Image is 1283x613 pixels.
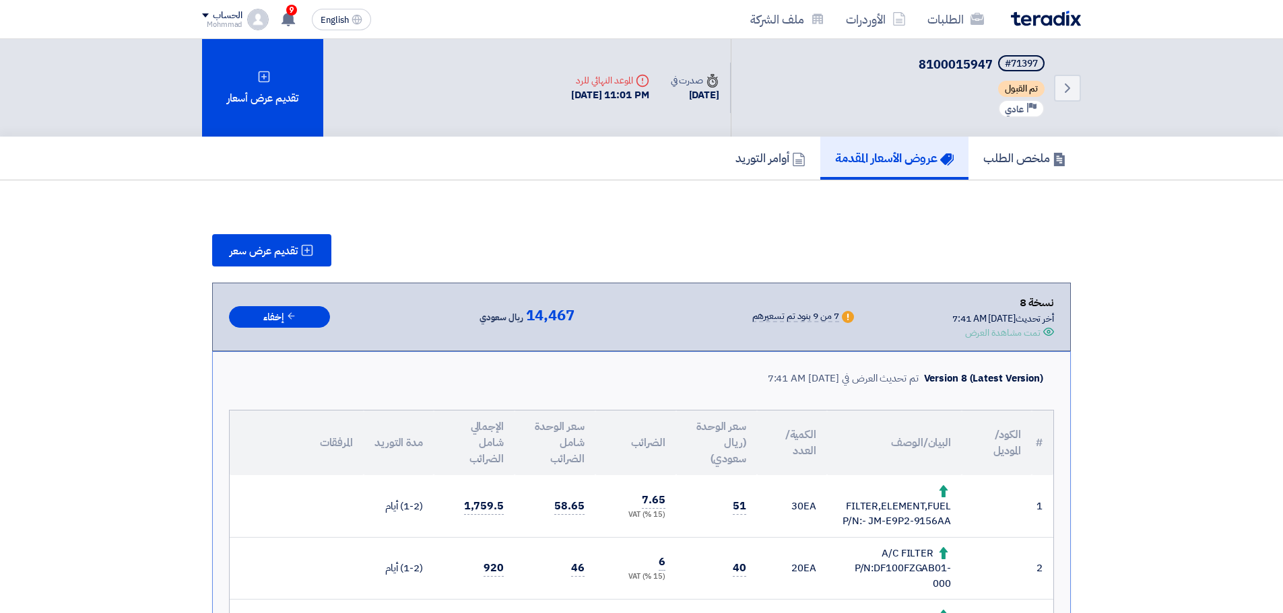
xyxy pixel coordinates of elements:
span: 14,467 [526,308,574,324]
span: 8100015947 [919,55,993,73]
button: تقديم عرض سعر [212,234,331,266]
div: الموعد النهائي للرد [571,73,649,87]
h5: ملخص الطلب [983,150,1066,166]
div: Version 8 (Latest Version) [924,371,1043,386]
td: EA [757,475,827,537]
div: 7 من 9 بنود تم تسعيرهم [752,312,839,322]
div: تقديم عرض أسعار [202,39,323,137]
img: Teradix logo [1011,11,1081,26]
img: profile_test.png [247,9,269,30]
div: نسخة 8 [952,294,1054,312]
div: [DATE] [671,87,719,103]
div: #71397 [1005,59,1038,69]
span: عادي [1005,103,1024,116]
td: EA [757,537,827,600]
span: 920 [484,560,504,577]
th: # [1032,410,1053,475]
span: English [321,15,349,25]
span: 58.65 [554,498,585,515]
th: البيان/الوصف [827,410,962,475]
a: عروض الأسعار المقدمة [820,137,968,180]
th: المرفقات [230,410,364,475]
a: ملف الشركة [739,3,835,35]
span: 1,759.5 [464,498,504,515]
span: تم القبول [998,81,1045,97]
td: 2 [1032,537,1053,600]
h5: أوامر التوريد [735,150,805,166]
a: ملخص الطلب [968,137,1081,180]
div: A/C FILTER P/N:DF100FZGAB01-000 [838,546,951,591]
a: الأوردرات [835,3,917,35]
div: أخر تحديث [DATE] 7:41 AM [952,312,1054,326]
div: Mohmmad [202,21,242,28]
span: 6 [659,554,665,571]
span: 9 [286,5,297,15]
td: (1-2) أيام [364,537,434,600]
div: صدرت في [671,73,719,87]
th: الكمية/العدد [757,410,827,475]
div: (15 %) VAT [606,571,665,583]
div: (15 %) VAT [606,509,665,521]
span: ريال سعودي [480,310,523,326]
span: 46 [571,560,585,577]
span: 40 [733,560,746,577]
button: English [312,9,371,30]
a: الطلبات [917,3,995,35]
th: الضرائب [595,410,676,475]
div: [DATE] 11:01 PM [571,87,649,103]
th: سعر الوحدة شامل الضرائب [515,410,595,475]
th: سعر الوحدة (ريال سعودي) [676,410,757,475]
button: إخفاء [229,306,330,328]
div: تم تحديث العرض في [DATE] 7:41 AM [768,371,919,386]
div: الحساب [213,10,242,22]
h5: عروض الأسعار المقدمة [835,150,954,166]
a: أوامر التوريد [721,137,820,180]
span: 7.65 [642,492,665,509]
td: 1 [1032,475,1053,537]
span: 51 [733,498,746,515]
h5: 8100015947 [919,55,1047,74]
span: تقديم عرض سعر [230,246,298,256]
span: 30 [791,499,803,513]
div: FILTER,ELEMENT,FUEL P/N:- JM-E9P2-9156AA [838,483,951,529]
div: تمت مشاهدة العرض [965,326,1041,340]
th: مدة التوريد [364,410,434,475]
span: 20 [791,561,803,575]
th: الإجمالي شامل الضرائب [434,410,515,475]
th: الكود/الموديل [962,410,1032,475]
td: (1-2) أيام [364,475,434,537]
